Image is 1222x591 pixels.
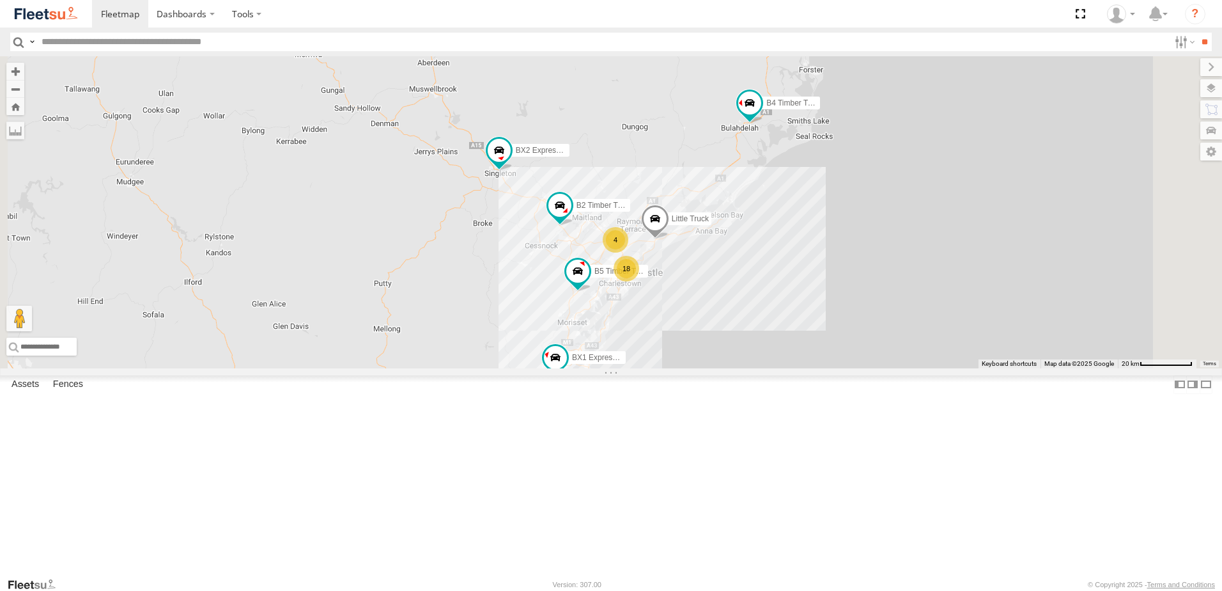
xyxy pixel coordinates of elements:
span: B2 Timber Truck [576,201,632,210]
span: Little Truck [672,214,709,223]
div: 18 [614,256,639,281]
button: Keyboard shortcuts [982,359,1037,368]
button: Zoom out [6,80,24,98]
label: Map Settings [1200,143,1222,161]
button: Drag Pegman onto the map to open Street View [6,306,32,331]
label: Search Query [27,33,37,51]
div: 4 [603,227,628,253]
span: B5 Timber Truck [594,267,650,276]
div: Version: 307.00 [553,581,601,588]
span: Map data ©2025 Google [1044,360,1114,367]
div: Oliver Lees [1102,4,1140,24]
label: Dock Summary Table to the Left [1173,375,1186,394]
label: Assets [5,375,45,393]
span: BX2 Express Ute [516,146,574,155]
label: Measure [6,122,24,139]
button: Zoom in [6,63,24,80]
a: Terms and Conditions [1147,581,1215,588]
button: Zoom Home [6,98,24,115]
div: © Copyright 2025 - [1088,581,1215,588]
span: B4 Timber Truck [766,98,822,107]
label: Dock Summary Table to the Right [1186,375,1199,394]
a: Terms (opens in new tab) [1203,361,1216,366]
i: ? [1185,4,1205,24]
span: 20 km [1122,360,1140,367]
a: Visit our Website [7,578,66,591]
button: Map Scale: 20 km per 79 pixels [1118,359,1196,368]
img: fleetsu-logo-horizontal.svg [13,5,79,22]
span: BX1 Express Ute [572,353,630,362]
label: Fences [47,375,89,393]
label: Hide Summary Table [1200,375,1212,394]
label: Search Filter Options [1170,33,1197,51]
